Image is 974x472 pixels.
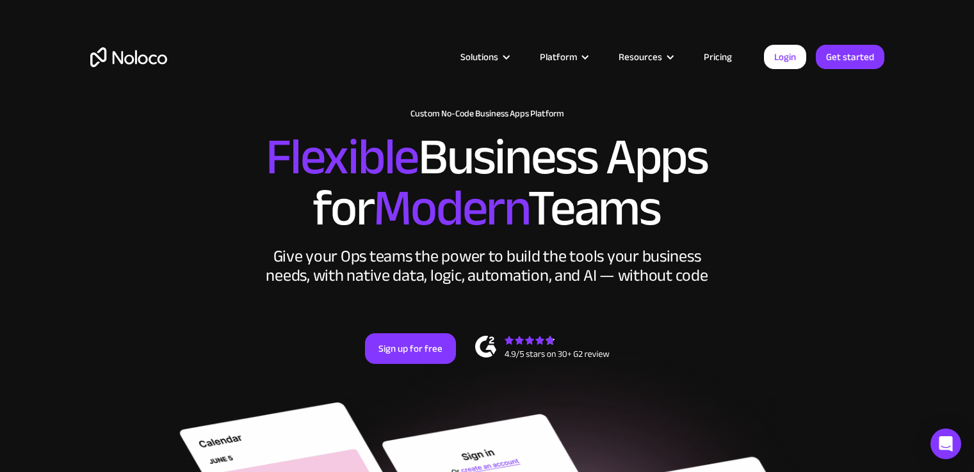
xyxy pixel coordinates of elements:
[930,429,961,459] div: Open Intercom Messenger
[90,47,167,67] a: home
[816,45,884,69] a: Get started
[263,247,711,285] div: Give your Ops teams the power to build the tools your business needs, with native data, logic, au...
[619,49,662,65] div: Resources
[540,49,577,65] div: Platform
[688,49,748,65] a: Pricing
[603,49,688,65] div: Resources
[266,109,418,205] span: Flexible
[444,49,524,65] div: Solutions
[90,132,884,234] h2: Business Apps for Teams
[524,49,603,65] div: Platform
[373,161,528,256] span: Modern
[764,45,806,69] a: Login
[365,333,456,364] a: Sign up for free
[460,49,498,65] div: Solutions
